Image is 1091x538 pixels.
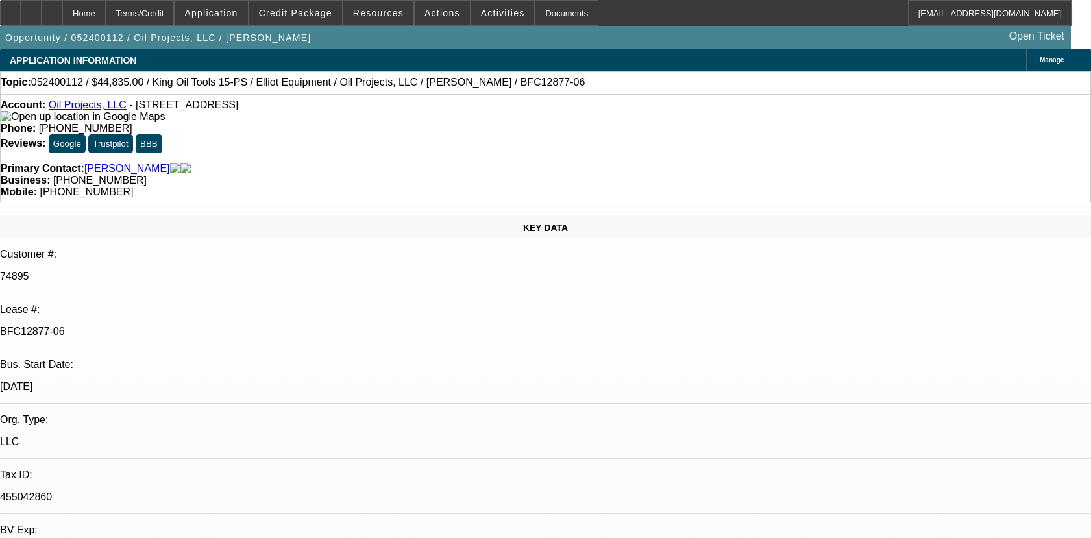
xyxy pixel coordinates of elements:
[1,111,165,122] a: View Google Maps
[5,32,311,43] span: Opportunity / 052400112 / Oil Projects, LLC / [PERSON_NAME]
[88,134,132,153] button: Trustpilot
[1,138,45,149] strong: Reviews:
[481,8,525,18] span: Activities
[249,1,342,25] button: Credit Package
[184,8,238,18] span: Application
[1,111,165,123] img: Open up location in Google Maps
[1,99,45,110] strong: Account:
[40,186,133,197] span: [PHONE_NUMBER]
[1,163,84,175] strong: Primary Contact:
[10,55,136,66] span: APPLICATION INFORMATION
[424,8,460,18] span: Actions
[471,1,535,25] button: Activities
[84,163,170,175] a: [PERSON_NAME]
[129,99,238,110] span: - [STREET_ADDRESS]
[1,175,50,186] strong: Business:
[353,8,404,18] span: Resources
[1,77,31,88] strong: Topic:
[175,1,247,25] button: Application
[53,175,147,186] span: [PHONE_NUMBER]
[49,134,86,153] button: Google
[180,163,191,175] img: linkedin-icon.png
[31,77,585,88] span: 052400112 / $44,835.00 / King Oil Tools 15-PS / Elliot Equipment / Oil Projects, LLC / [PERSON_NA...
[1,186,37,197] strong: Mobile:
[170,163,180,175] img: facebook-icon.png
[136,134,162,153] button: BBB
[1,123,36,134] strong: Phone:
[259,8,332,18] span: Credit Package
[39,123,132,134] span: [PHONE_NUMBER]
[1040,56,1064,64] span: Manage
[1004,25,1070,47] a: Open Ticket
[49,99,127,110] a: Oil Projects, LLC
[523,223,568,233] span: KEY DATA
[343,1,413,25] button: Resources
[415,1,470,25] button: Actions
